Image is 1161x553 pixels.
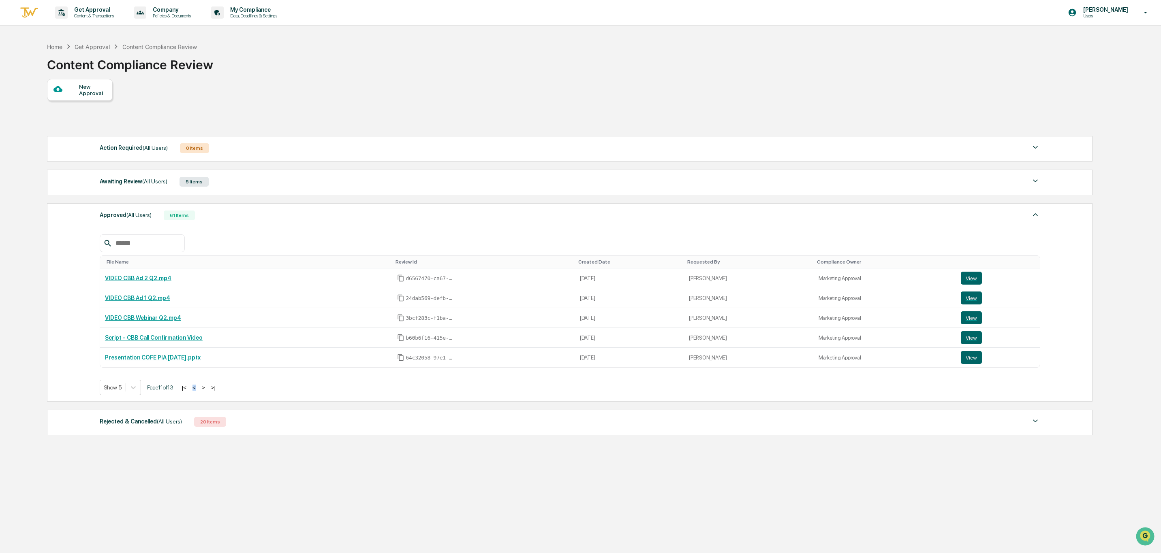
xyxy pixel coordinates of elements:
[8,62,23,77] img: 1746055101610-c473b297-6a78-478c-a979-82029cc54cd1
[397,294,404,302] span: Copy Id
[575,308,684,328] td: [DATE]
[814,288,956,308] td: Marketing Approval
[146,6,195,13] p: Company
[1135,526,1157,548] iframe: Open customer support
[962,259,1037,265] div: Toggle SortBy
[687,259,810,265] div: Toggle SortBy
[575,348,684,367] td: [DATE]
[19,6,39,19] img: logo
[578,259,681,265] div: Toggle SortBy
[397,334,404,341] span: Copy Id
[47,43,62,50] div: Home
[28,62,133,70] div: Start new chat
[105,354,201,361] a: Presentation COFE PIA [DATE].pptx
[105,334,203,341] a: Script - CBB Call Confirmation Video
[814,308,956,328] td: Marketing Approval
[1031,210,1040,219] img: caret
[56,99,104,114] a: 🗄️Attestations
[396,259,572,265] div: Toggle SortBy
[961,331,1035,344] a: View
[199,384,207,391] button: >
[1077,13,1132,19] p: Users
[814,348,956,367] td: Marketing Approval
[814,268,956,288] td: Marketing Approval
[817,259,953,265] div: Toggle SortBy
[194,417,226,427] div: 20 Items
[224,13,281,19] p: Data, Deadlines & Settings
[684,328,814,348] td: [PERSON_NAME]
[16,118,51,126] span: Data Lookup
[57,137,98,144] a: Powered byPylon
[397,354,404,361] span: Copy Id
[406,335,455,341] span: b60b6f16-415e-4cd3-923f-57c3fd94ccd1
[5,115,54,129] a: 🔎Data Lookup
[684,308,814,328] td: [PERSON_NAME]
[190,384,198,391] button: <
[961,272,982,285] button: View
[138,65,148,74] button: Start new chat
[1031,416,1040,426] img: caret
[397,314,404,321] span: Copy Id
[100,210,152,220] div: Approved
[8,103,15,110] div: 🖐️
[75,43,110,50] div: Get Approval
[209,384,218,391] button: >|
[142,178,167,185] span: (All Users)
[59,103,65,110] div: 🗄️
[105,275,171,281] a: VIDEO CBB Ad 2 Q2.mp4
[68,6,118,13] p: Get Approval
[28,70,103,77] div: We're available if you need us!
[100,176,167,187] div: Awaiting Review
[107,259,389,265] div: Toggle SortBy
[180,384,189,391] button: |<
[684,288,814,308] td: [PERSON_NAME]
[961,291,982,304] button: View
[68,13,118,19] p: Content & Transactions
[164,211,195,220] div: 61 Items
[684,348,814,367] td: [PERSON_NAME]
[100,416,182,427] div: Rejected & Cancelled
[961,272,1035,285] a: View
[126,212,152,218] span: (All Users)
[81,138,98,144] span: Pylon
[1077,6,1132,13] p: [PERSON_NAME]
[8,119,15,125] div: 🔎
[180,143,209,153] div: 0 Items
[100,143,168,153] div: Action Required
[67,102,100,111] span: Attestations
[105,315,181,321] a: VIDEO CBB Webinar Q2.mp4
[8,17,148,30] p: How can we help?
[146,13,195,19] p: Policies & Documents
[961,331,982,344] button: View
[5,99,56,114] a: 🖐️Preclearance
[16,102,52,111] span: Preclearance
[575,288,684,308] td: [DATE]
[406,315,455,321] span: 3bcf283c-f1ba-45fd-aaba-19cfb051f6c3
[1031,176,1040,186] img: caret
[961,291,1035,304] a: View
[575,268,684,288] td: [DATE]
[79,83,106,96] div: New Approval
[961,311,982,324] button: View
[575,328,684,348] td: [DATE]
[224,6,281,13] p: My Compliance
[961,351,982,364] button: View
[147,384,173,391] span: Page 11 of 13
[961,351,1035,364] a: View
[122,43,197,50] div: Content Compliance Review
[105,295,170,301] a: VIDEO CBB Ad 1 Q2.mp4
[180,177,209,187] div: 5 Items
[814,328,956,348] td: Marketing Approval
[961,311,1035,324] a: View
[157,418,182,425] span: (All Users)
[397,274,404,282] span: Copy Id
[47,51,213,72] div: Content Compliance Review
[406,275,455,282] span: d6567470-ca67-45ba-8ba7-0864cfa8a960
[143,145,168,151] span: (All Users)
[406,295,455,302] span: 24dab569-defb-43dc-be83-938b4812acfb
[684,268,814,288] td: [PERSON_NAME]
[1031,143,1040,152] img: caret
[406,355,455,361] span: 64c32058-97e1-4d94-b84c-b9adfc4c0692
